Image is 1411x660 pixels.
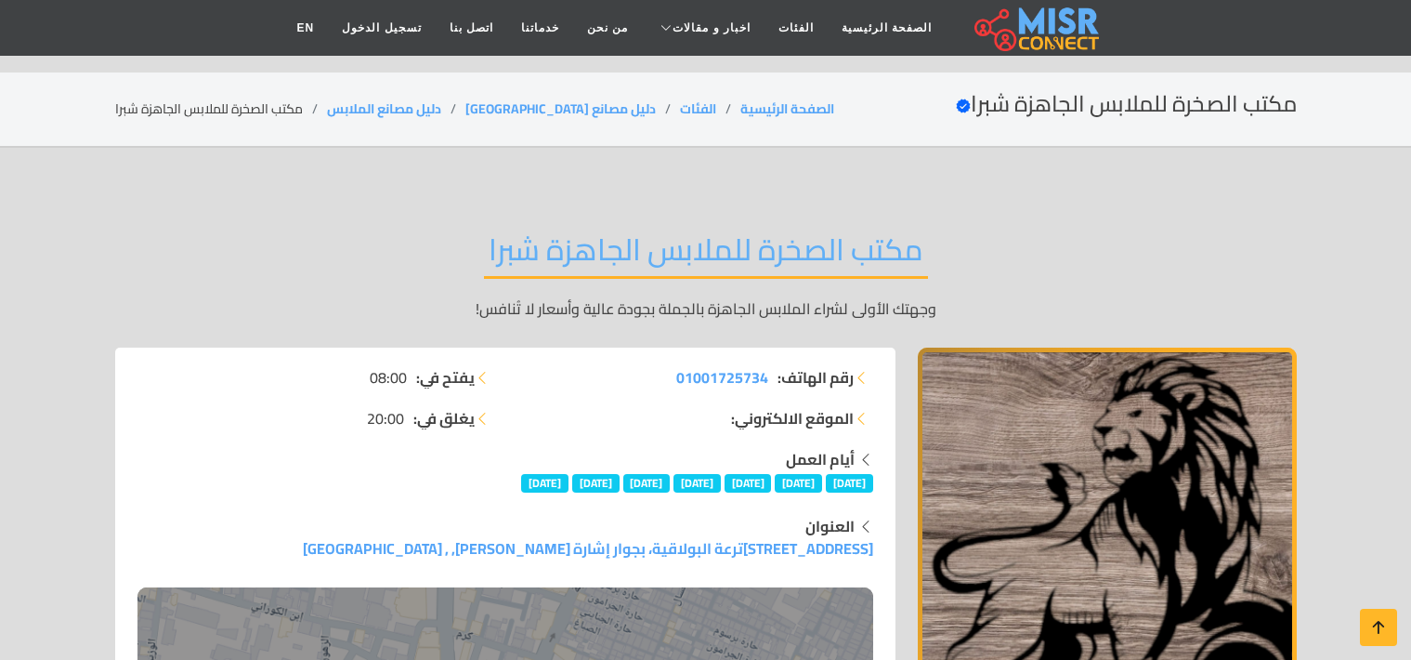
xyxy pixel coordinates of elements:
[777,366,854,389] strong: رقم الهاتف:
[370,366,407,389] span: 08:00
[775,474,822,493] span: [DATE]
[786,445,855,473] strong: أيام العمل
[115,99,327,119] li: مكتب الصخرة للملابس الجاهزة شبرا
[828,10,946,46] a: الصفحة الرئيسية
[465,97,656,121] a: دليل مصانع [GEOGRAPHIC_DATA]
[764,10,828,46] a: الفئات
[507,10,573,46] a: خدماتنا
[115,297,1297,320] p: وجهتك الأولى لشراء الملابس الجاهزة بالجملة بجودة عالية وأسعار لا تُنافس!
[521,474,568,493] span: [DATE]
[327,97,441,121] a: دليل مصانع الملابس
[573,10,642,46] a: من نحن
[413,407,475,429] strong: يغلق في:
[974,5,1099,51] img: main.misr_connect
[680,97,716,121] a: الفئات
[623,474,671,493] span: [DATE]
[367,407,404,429] span: 20:00
[956,91,1297,118] h2: مكتب الصخرة للملابس الجاهزة شبرا
[673,20,751,36] span: اخبار و مقالات
[731,407,854,429] strong: الموقع الالكتروني:
[436,10,507,46] a: اتصل بنا
[956,99,971,113] svg: Verified account
[805,512,855,540] strong: العنوان
[676,363,768,391] span: 01001725734
[484,231,928,279] h2: مكتب الصخرة للملابس الجاهزة شبرا
[283,10,329,46] a: EN
[740,97,834,121] a: الصفحة الرئيسية
[676,366,768,389] a: 01001725734
[328,10,435,46] a: تسجيل الدخول
[642,10,764,46] a: اخبار و مقالات
[572,474,620,493] span: [DATE]
[416,366,475,389] strong: يفتح في:
[725,474,772,493] span: [DATE]
[826,474,873,493] span: [DATE]
[673,474,721,493] span: [DATE]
